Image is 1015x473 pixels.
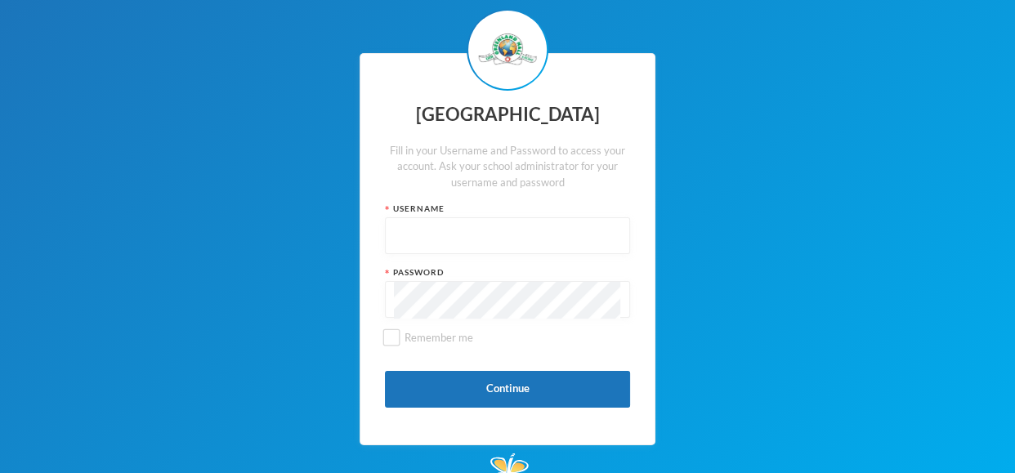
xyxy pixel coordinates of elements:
div: Password [385,266,630,279]
button: Continue [385,371,630,408]
div: [GEOGRAPHIC_DATA] [385,99,630,131]
span: Remember me [398,331,480,344]
div: Username [385,203,630,215]
div: Fill in your Username and Password to access your account. Ask your school administrator for your... [385,143,630,191]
